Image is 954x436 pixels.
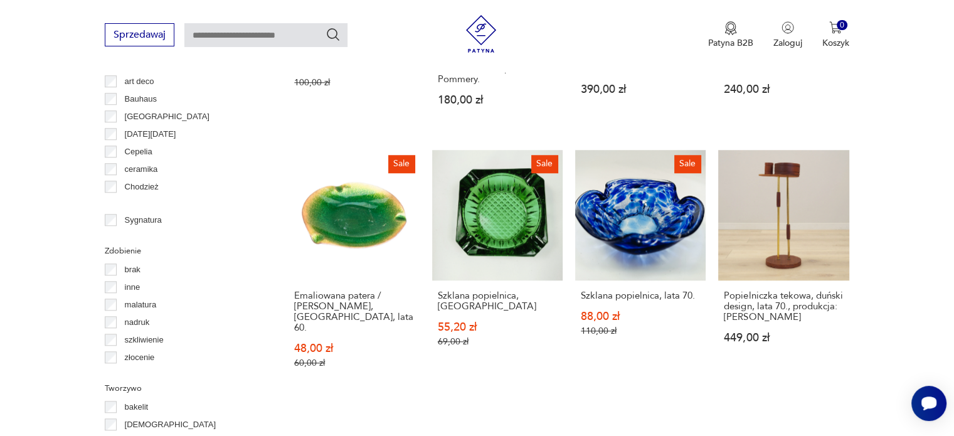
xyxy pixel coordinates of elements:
[708,21,753,49] a: Ikona medaluPatyna B2B
[125,75,154,88] p: art deco
[125,418,216,432] p: [DEMOGRAPHIC_DATA]
[125,280,140,294] p: inne
[125,333,164,347] p: szkliwienie
[462,15,500,53] img: Patyna - sklep z meblami i dekoracjami vintage
[125,180,159,194] p: Chodzież
[724,84,843,95] p: 240,00 zł
[326,27,341,42] button: Szukaj
[438,336,557,347] p: 69,00 zł
[837,20,847,31] div: 0
[708,21,753,49] button: Patyna B2B
[718,150,849,393] a: Popielniczka tekowa, duński design, lata 70., produkcja: DaniaPopielniczka tekowa, duński design,...
[125,316,150,329] p: nadruk
[438,95,557,105] p: 180,00 zł
[438,42,557,85] h3: Popielniczka z francuskiej porcelany. Kolekcjonerska. W kolorze szampana Pommery.
[829,21,842,34] img: Ikona koszyka
[125,127,176,141] p: [DATE][DATE]
[125,263,140,277] p: brak
[822,37,849,49] p: Koszyk
[822,21,849,49] button: 0Koszyk
[724,42,843,74] h3: Modernistyczna popielniczka z mosiądzu, Dania, lata 70.
[581,84,700,95] p: 390,00 zł
[125,110,209,124] p: [GEOGRAPHIC_DATA]
[724,290,843,322] h3: Popielniczka tekowa, duński design, lata 70., produkcja: [PERSON_NAME]
[294,63,413,73] p: 50,00 zł
[289,150,419,393] a: SaleEmaliowana patera / miska miedziana, Niemcy, lata 60.Emaliowana patera / [PERSON_NAME], [GEOG...
[724,21,737,35] img: Ikona medalu
[105,244,258,258] p: Zdobienie
[125,213,162,227] p: Sygnatura
[581,311,700,322] p: 88,00 zł
[125,351,155,364] p: złocenie
[125,145,152,159] p: Cepelia
[105,23,174,46] button: Sprzedawaj
[432,150,563,393] a: SaleSzklana popielnica, PRLSzklana popielnica, [GEOGRAPHIC_DATA]55,20 zł69,00 zł
[125,400,149,414] p: bakelit
[773,21,802,49] button: Zaloguj
[581,290,700,301] h3: Szklana popielnica, lata 70.
[294,358,413,368] p: 60,00 zł
[105,381,258,395] p: Tworzywo
[575,150,706,393] a: SaleSzklana popielnica, lata 70.Szklana popielnica, lata 70.88,00 zł110,00 zł
[294,77,413,88] p: 100,00 zł
[581,42,700,74] h3: Porcelitowa popielnica w kolorze kobaltowym, lata 60.
[708,37,753,49] p: Patyna B2B
[294,343,413,354] p: 48,00 zł
[581,326,700,336] p: 110,00 zł
[782,21,794,34] img: Ikonka użytkownika
[125,198,156,211] p: Ćmielów
[294,290,413,333] h3: Emaliowana patera / [PERSON_NAME], [GEOGRAPHIC_DATA], lata 60.
[773,37,802,49] p: Zaloguj
[125,92,157,106] p: Bauhaus
[438,290,557,312] h3: Szklana popielnica, [GEOGRAPHIC_DATA]
[125,298,157,312] p: malatura
[105,31,174,40] a: Sprzedawaj
[125,162,158,176] p: ceramika
[911,386,946,421] iframe: Smartsupp widget button
[724,332,843,343] p: 449,00 zł
[438,322,557,332] p: 55,20 zł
